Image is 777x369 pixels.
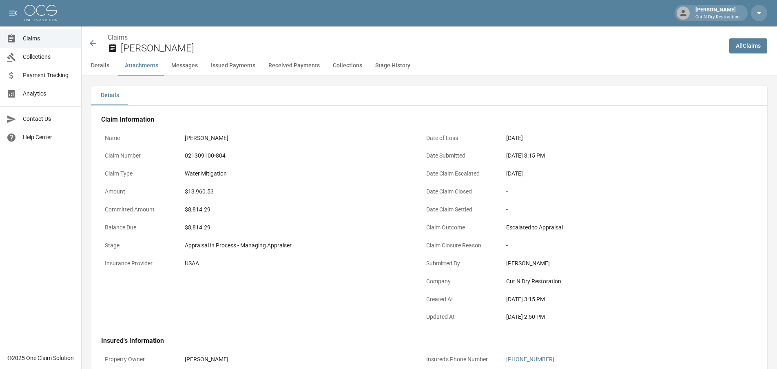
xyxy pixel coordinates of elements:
[185,205,409,214] div: $8,814.29
[506,295,731,304] div: [DATE] 3:15 PM
[101,256,175,271] p: Insurance Provider
[423,220,496,236] p: Claim Outcome
[101,351,175,367] p: Property Owner
[7,354,74,362] div: © 2025 One Claim Solution
[506,241,731,250] div: -
[101,220,175,236] p: Balance Due
[423,256,496,271] p: Submitted By
[5,5,21,21] button: open drawer
[506,151,731,160] div: [DATE] 3:15 PM
[506,187,731,196] div: -
[506,277,731,286] div: Cut N Dry Restoration
[185,151,409,160] div: 021309100-804
[326,56,369,76] button: Collections
[101,337,734,345] h4: Insured's Information
[506,134,731,142] div: [DATE]
[423,184,496,200] p: Date Claim Closed
[23,89,75,98] span: Analytics
[101,184,175,200] p: Amount
[423,202,496,218] p: Date Claim Settled
[506,223,731,232] div: Escalated to Appraisal
[369,56,417,76] button: Stage History
[506,205,731,214] div: -
[23,34,75,43] span: Claims
[262,56,326,76] button: Received Payments
[423,273,496,289] p: Company
[91,86,767,105] div: details tabs
[23,133,75,142] span: Help Center
[695,14,739,21] p: Cut N Dry Restoration
[23,115,75,123] span: Contact Us
[506,259,731,268] div: [PERSON_NAME]
[118,56,165,76] button: Attachments
[185,259,409,268] div: USAA
[185,134,409,142] div: [PERSON_NAME]
[185,169,409,178] div: Water Mitigation
[506,356,554,362] a: [PHONE_NUMBER]
[82,56,777,76] div: anchor tabs
[506,313,731,321] div: [DATE] 2:50 PM
[82,56,118,76] button: Details
[101,148,175,164] p: Claim Number
[506,169,731,178] div: [DATE]
[423,148,496,164] p: Date Submitted
[729,38,767,53] a: AllClaims
[108,33,128,41] a: Claims
[101,130,175,146] p: Name
[185,241,409,250] div: Appraisal in Process - Managing Appraiser
[101,166,175,182] p: Claim Type
[692,6,743,20] div: [PERSON_NAME]
[423,351,496,367] p: Insured's Phone Number
[23,71,75,80] span: Payment Tracking
[423,238,496,253] p: Claim Closure Reason
[423,291,496,307] p: Created At
[121,42,723,54] h2: [PERSON_NAME]
[24,5,57,21] img: ocs-logo-white-transparent.png
[204,56,262,76] button: Issued Payments
[185,355,409,364] div: [PERSON_NAME]
[101,202,175,218] p: Committed Amount
[23,53,75,61] span: Collections
[423,166,496,182] p: Date Claim Escalated
[423,130,496,146] p: Date of Loss
[101,238,175,253] p: Stage
[108,33,723,42] nav: breadcrumb
[165,56,204,76] button: Messages
[91,86,128,105] button: Details
[423,309,496,325] p: Updated At
[185,187,409,196] div: $13,960.53
[101,116,734,124] h4: Claim Information
[185,223,409,232] div: $8,814.29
